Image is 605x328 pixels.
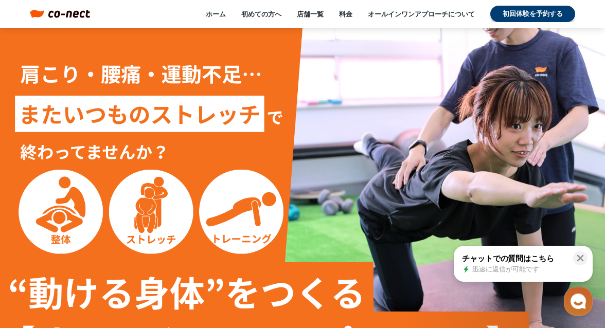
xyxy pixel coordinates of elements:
[368,9,475,19] a: オールインワンアプローチについて
[339,9,352,19] a: 料金
[490,6,575,22] a: 初回体験を予約する
[241,9,281,19] a: 初めての方へ
[297,9,324,19] a: 店舗一覧
[206,9,226,19] a: ホーム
